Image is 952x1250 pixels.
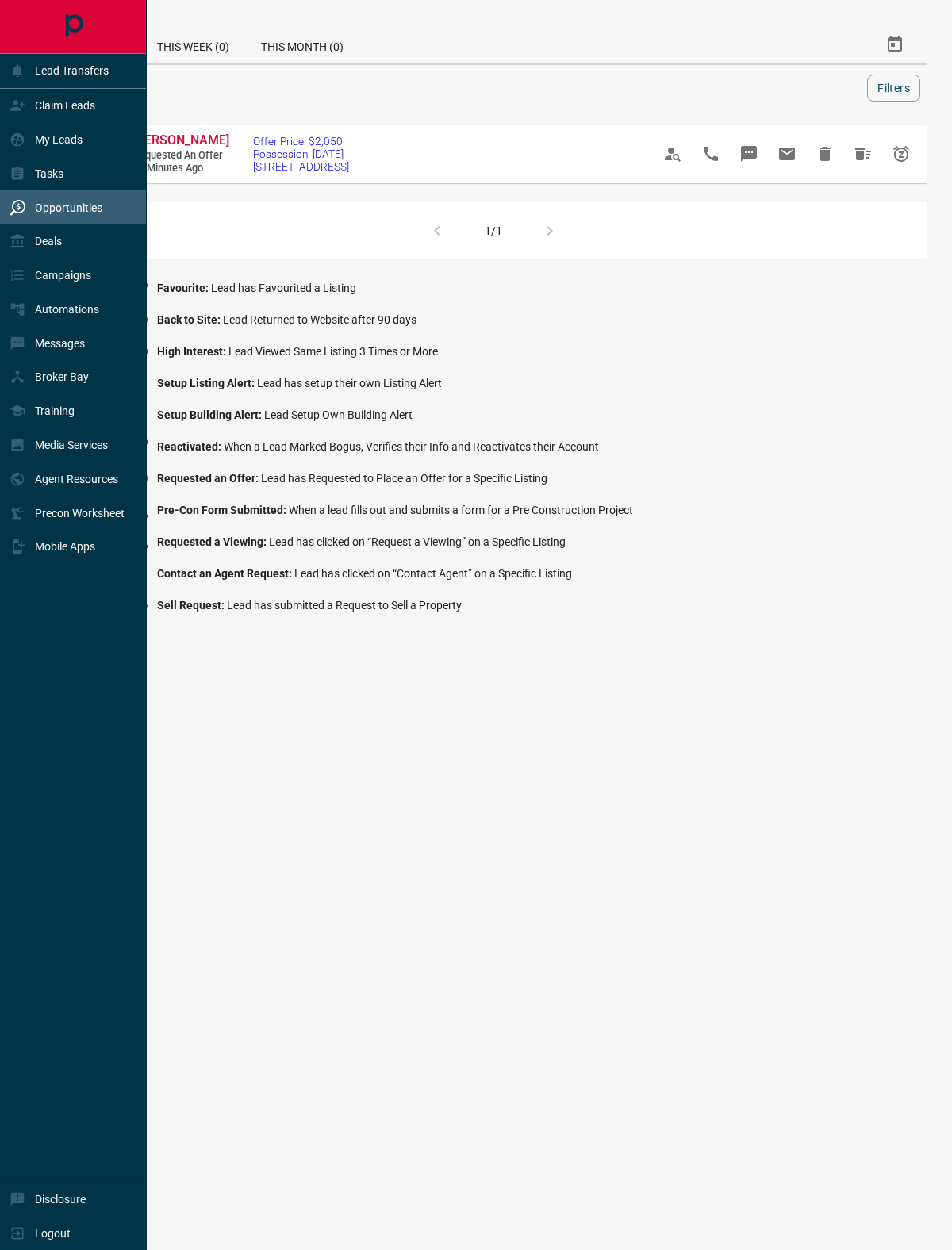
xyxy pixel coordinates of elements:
span: Back to Site [157,313,223,326]
span: High Interest [157,345,228,358]
span: Call [692,135,730,173]
span: When a lead fills out and submits a form for a Pre Construction Project [289,504,633,516]
span: Contact an Agent Request [157,567,294,580]
span: Setup Listing Alert [157,377,257,389]
span: Requested an Offer [133,149,228,163]
a: [PERSON_NAME] [133,132,228,149]
span: Hide All from Anika Tabassum [844,135,882,173]
span: Snooze [882,135,920,173]
a: Offer Price: $2,050Possession: [DATE][STREET_ADDRESS] [253,135,349,173]
span: Possession: [DATE] [253,148,349,160]
span: Hide [806,135,844,173]
span: Lead has clicked on “Request a Viewing” on a Specific Listing [269,535,566,548]
span: [STREET_ADDRESS] [253,160,349,173]
span: Sell Request [157,599,227,612]
span: Setup Building Alert [157,408,264,421]
span: Requested an Offer [157,472,261,485]
span: View Profile [654,135,692,173]
span: Lead Setup Own Building Alert [264,408,413,421]
span: Reactivated [157,440,224,453]
span: Message [730,135,768,173]
span: Lead has clicked on “Contact Agent” on a Specific Listing [294,567,572,580]
span: Requested a Viewing [157,535,269,548]
span: Lead has setup their own Listing Alert [257,377,442,389]
span: Lead has Favourited a Listing [211,282,356,294]
span: Lead Viewed Same Listing 3 Times or More [228,345,438,358]
span: Offer Price: $2,050 [253,135,349,148]
span: Favourite [157,282,211,294]
button: Filters [867,75,920,102]
button: Select Date Range [876,25,914,63]
span: Email [768,135,806,173]
span: [PERSON_NAME] [133,132,229,148]
span: 42 minutes ago [133,162,228,175]
div: 1/1 [485,224,502,237]
span: Lead has submitted a Request to Sell a Property [227,599,462,612]
span: Lead Returned to Website after 90 days [223,313,416,326]
span: When a Lead Marked Bogus, Verifies their Info and Reactivates their Account [224,440,599,453]
div: This Month (0) [245,25,359,63]
span: Lead has Requested to Place an Offer for a Specific Listing [261,472,547,485]
span: Pre-Con Form Submitted [157,504,289,516]
div: This Week (0) [141,25,245,63]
